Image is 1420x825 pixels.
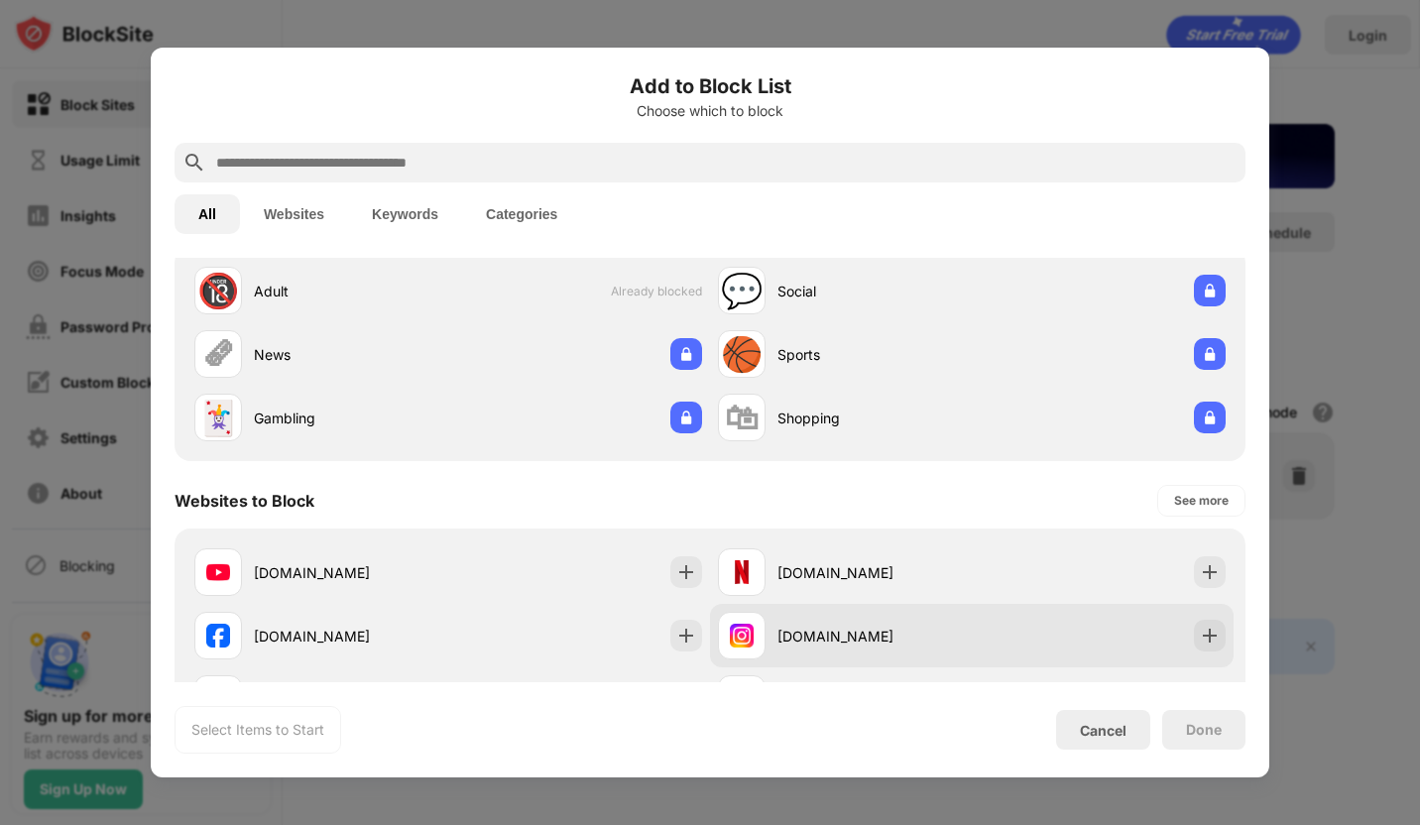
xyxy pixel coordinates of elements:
[730,624,754,648] img: favicons
[206,624,230,648] img: favicons
[1174,491,1229,511] div: See more
[175,491,314,511] div: Websites to Block
[721,271,763,311] div: 💬
[206,560,230,584] img: favicons
[721,334,763,375] div: 🏀
[1186,722,1222,738] div: Done
[197,398,239,438] div: 🃏
[348,194,462,234] button: Keywords
[201,334,235,375] div: 🗞
[254,344,448,365] div: News
[175,103,1245,119] div: Choose which to block
[777,562,972,583] div: [DOMAIN_NAME]
[254,626,448,647] div: [DOMAIN_NAME]
[1080,722,1126,739] div: Cancel
[730,560,754,584] img: favicons
[777,281,972,301] div: Social
[191,720,324,740] div: Select Items to Start
[777,626,972,647] div: [DOMAIN_NAME]
[777,344,972,365] div: Sports
[462,194,581,234] button: Categories
[175,194,240,234] button: All
[254,281,448,301] div: Adult
[611,284,702,298] span: Already blocked
[725,398,759,438] div: 🛍
[197,271,239,311] div: 🔞
[182,151,206,175] img: search.svg
[240,194,348,234] button: Websites
[254,408,448,428] div: Gambling
[254,562,448,583] div: [DOMAIN_NAME]
[777,408,972,428] div: Shopping
[175,71,1245,101] h6: Add to Block List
